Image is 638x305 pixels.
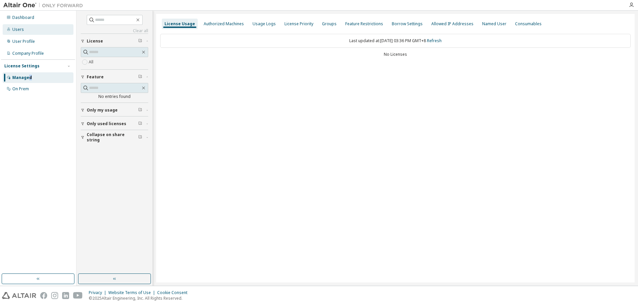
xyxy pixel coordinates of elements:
div: User Profile [12,39,35,44]
span: License [87,38,103,44]
span: Clear filter [138,108,142,113]
span: Clear filter [138,38,142,44]
div: Consumables [515,21,542,27]
div: Privacy [89,290,108,295]
button: Collapse on share string [81,130,148,145]
span: Feature [87,74,104,80]
div: Users [12,27,24,32]
p: © 2025 Altair Engineering, Inc. All Rights Reserved. [89,295,191,301]
div: Company Profile [12,51,44,56]
img: linkedin.svg [62,292,69,299]
div: No Licenses [160,52,631,57]
div: License Usage [164,21,195,27]
button: License [81,34,148,48]
img: youtube.svg [73,292,83,299]
button: Only my usage [81,103,148,117]
div: Allowed IP Addresses [431,21,474,27]
div: Groups [322,21,337,27]
span: Collapse on share string [87,132,138,143]
button: Only used licenses [81,116,148,131]
div: On Prem [12,86,29,92]
button: Feature [81,70,148,84]
span: Clear filter [138,135,142,140]
div: Cookie Consent [157,290,191,295]
span: Clear filter [138,121,142,126]
img: facebook.svg [40,292,47,299]
div: Authorized Machines [204,21,244,27]
div: Managed [12,75,32,80]
img: Altair One [3,2,86,9]
div: Feature Restrictions [345,21,383,27]
img: altair_logo.svg [2,292,36,299]
div: Named User [482,21,506,27]
div: Last updated at: [DATE] 03:36 PM GMT+8 [160,34,631,48]
div: License Settings [4,63,40,69]
div: Website Terms of Use [108,290,157,295]
div: No entries found [81,94,148,99]
div: Dashboard [12,15,34,20]
label: All [89,58,95,66]
a: Clear all [81,28,148,34]
img: instagram.svg [51,292,58,299]
span: Only my usage [87,108,118,113]
span: Clear filter [138,74,142,80]
div: License Priority [284,21,313,27]
div: Borrow Settings [392,21,423,27]
span: Only used licenses [87,121,126,126]
a: Refresh [427,38,442,43]
div: Usage Logs [253,21,276,27]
